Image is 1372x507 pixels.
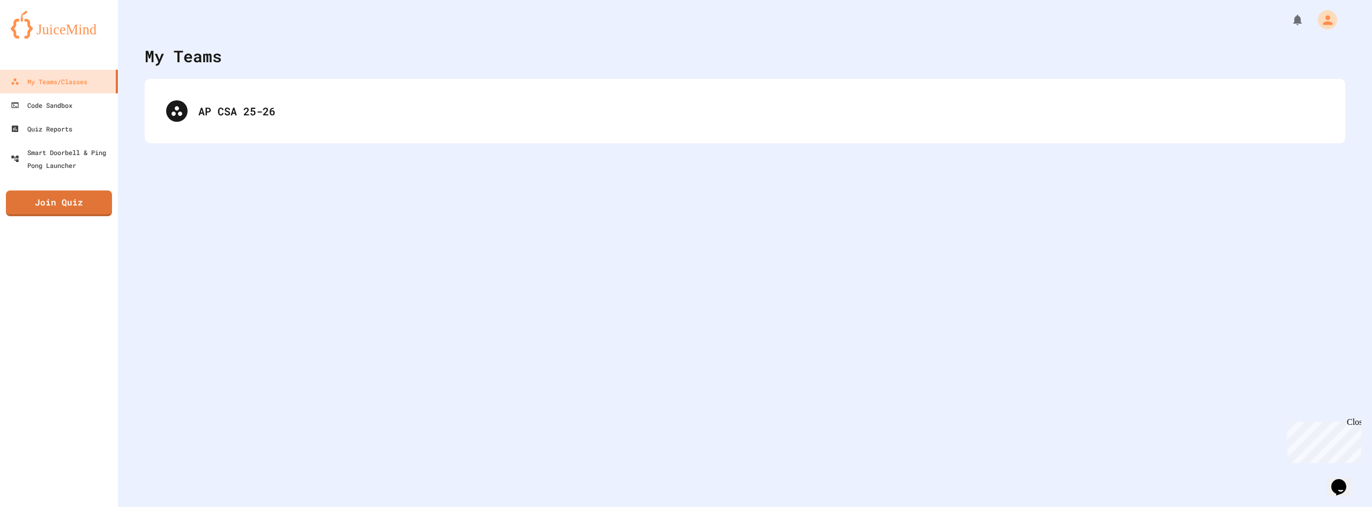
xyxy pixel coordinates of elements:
img: logo-orange.svg [11,11,107,39]
iframe: chat widget [1283,417,1361,463]
div: AP CSA 25-26 [155,90,1334,133]
div: Quiz Reports [11,122,72,135]
a: Join Quiz [6,190,112,216]
div: My Teams [145,44,222,68]
iframe: chat widget [1327,464,1361,496]
div: Chat with us now!Close [4,4,74,68]
div: AP CSA 25-26 [198,103,1324,119]
div: Code Sandbox [11,99,72,112]
div: My Account [1307,8,1340,32]
div: My Teams/Classes [11,75,87,88]
div: My Notifications [1271,11,1307,29]
div: Smart Doorbell & Ping Pong Launcher [11,146,114,172]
